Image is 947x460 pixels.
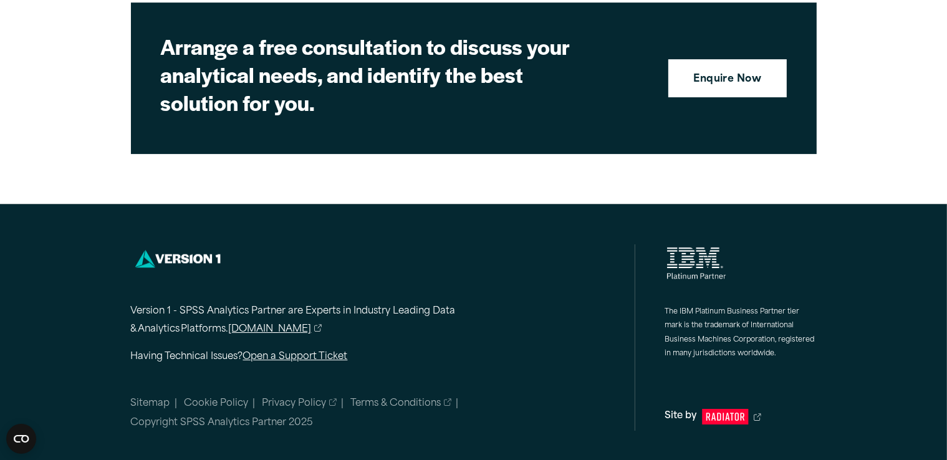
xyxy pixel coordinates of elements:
a: Site by Radiator Digital [665,408,817,426]
svg: Radiator Digital [702,409,749,424]
p: Version 1 - SPSS Analytics Partner are Experts in Industry Leading Data & Analytics Platforms. [131,303,505,339]
a: Enquire Now [668,59,786,98]
strong: Enquire Now [693,72,761,88]
a: Terms & Conditions [351,396,452,411]
a: [DOMAIN_NAME] [229,321,322,339]
a: Open a Support Ticket [243,352,348,362]
h2: Arrange a free consultation to discuss your analytical needs, and identify the best solution for ... [161,32,597,117]
a: Cookie Policy [184,399,248,408]
p: Having Technical Issues? [131,348,505,367]
p: The IBM Platinum Business Partner tier mark is the trademark of International Business Machines C... [665,305,817,362]
nav: Minor links within the footer [131,396,635,431]
span: Site by [665,408,697,426]
a: Sitemap [131,399,170,408]
button: Open CMP widget [6,424,36,454]
a: Privacy Policy [262,396,337,411]
span: Copyright SPSS Analytics Partner 2025 [131,418,314,428]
